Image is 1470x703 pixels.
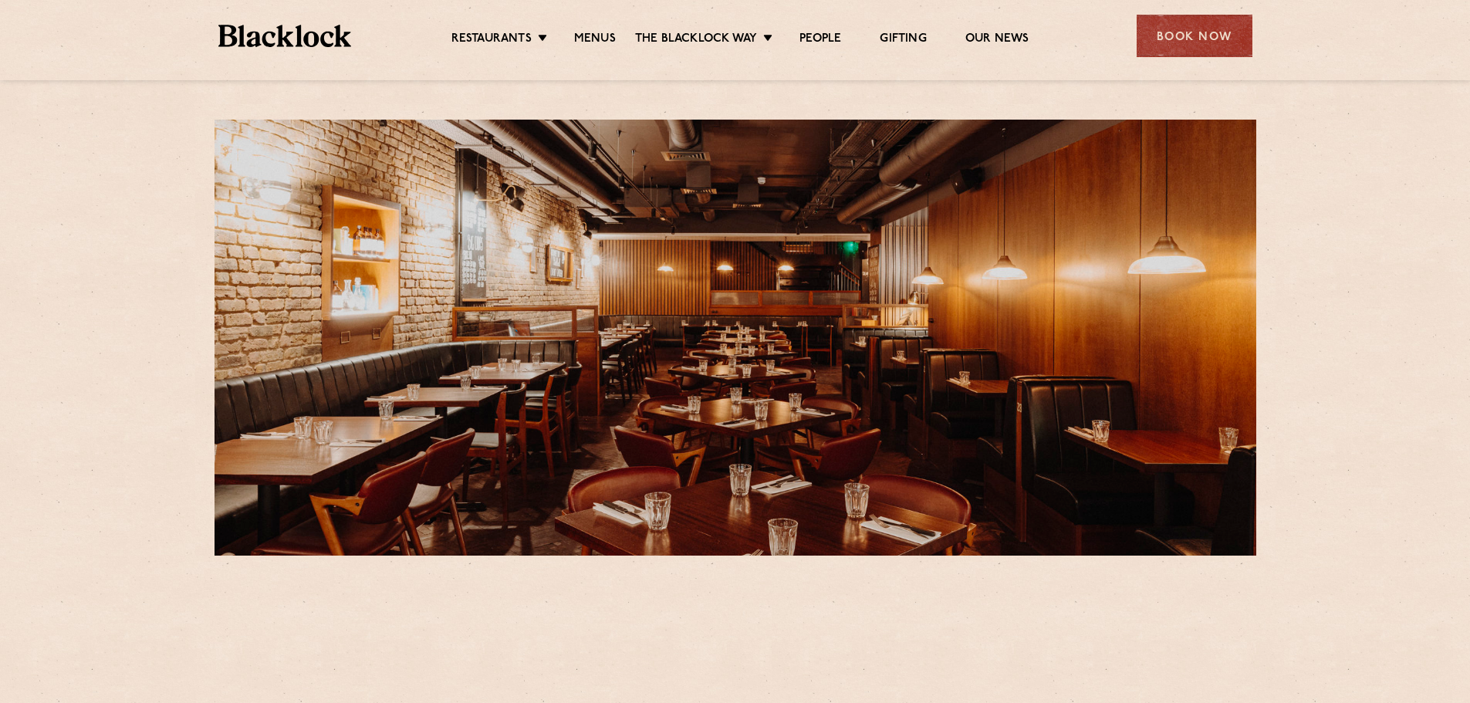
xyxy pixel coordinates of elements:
[799,32,841,49] a: People
[1137,15,1252,57] div: Book Now
[451,32,532,49] a: Restaurants
[880,32,926,49] a: Gifting
[635,32,757,49] a: The Blacklock Way
[965,32,1029,49] a: Our News
[218,25,352,47] img: BL_Textured_Logo-footer-cropped.svg
[574,32,616,49] a: Menus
